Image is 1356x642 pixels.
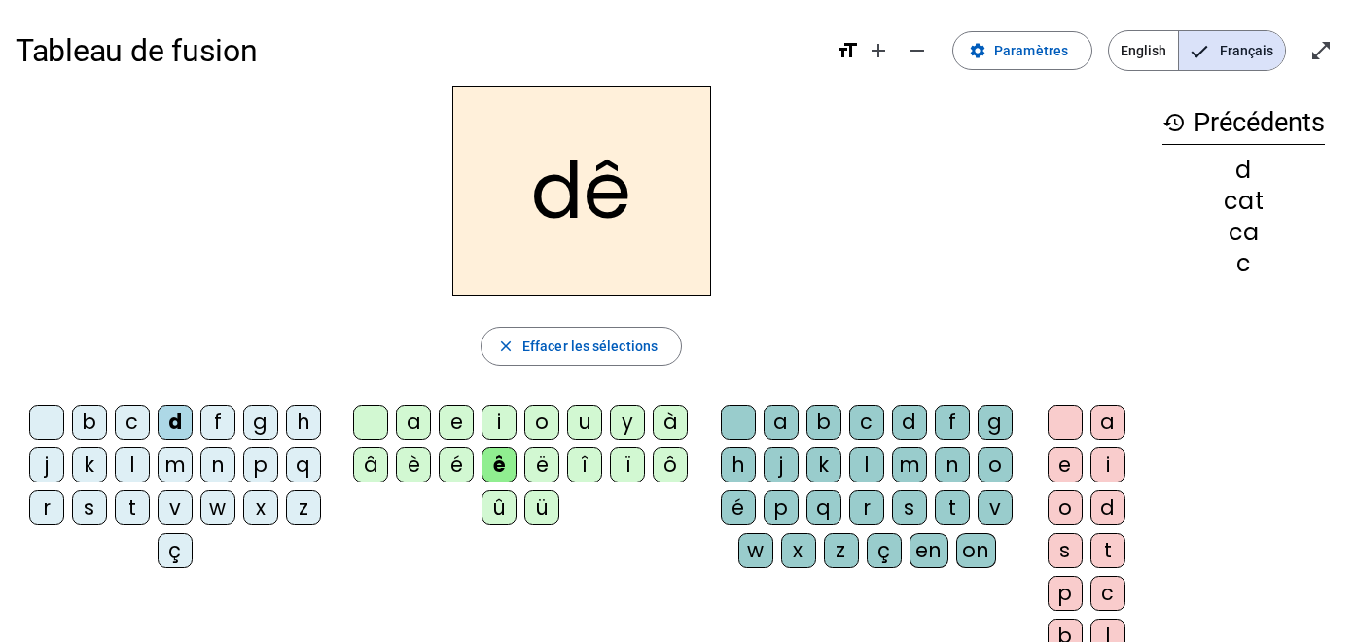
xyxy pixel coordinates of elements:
div: z [286,490,321,525]
div: w [200,490,235,525]
div: a [764,405,799,440]
div: g [978,405,1013,440]
div: b [806,405,841,440]
mat-icon: close [497,338,515,355]
div: q [806,490,841,525]
div: ê [482,447,517,482]
div: d [892,405,927,440]
div: c [115,405,150,440]
mat-icon: open_in_full [1309,39,1333,62]
div: w [738,533,773,568]
div: n [200,447,235,482]
div: on [956,533,996,568]
div: z [824,533,859,568]
div: c [1162,252,1325,275]
div: r [29,490,64,525]
div: k [72,447,107,482]
div: î [567,447,602,482]
div: o [524,405,559,440]
div: p [1048,576,1083,611]
div: d [1162,159,1325,182]
div: d [1090,490,1125,525]
div: p [764,490,799,525]
span: Français [1179,31,1285,70]
mat-icon: remove [906,39,929,62]
div: ç [867,533,902,568]
mat-icon: add [867,39,890,62]
div: k [806,447,841,482]
div: t [1090,533,1125,568]
div: è [396,447,431,482]
div: x [781,533,816,568]
div: x [243,490,278,525]
button: Effacer les sélections [481,327,682,366]
span: English [1109,31,1178,70]
div: é [439,447,474,482]
div: j [29,447,64,482]
div: â [353,447,388,482]
h1: Tableau de fusion [16,19,820,82]
div: à [653,405,688,440]
div: v [978,490,1013,525]
div: ë [524,447,559,482]
div: ca [1162,221,1325,244]
div: n [935,447,970,482]
div: ç [158,533,193,568]
div: e [1048,447,1083,482]
div: en [910,533,948,568]
div: o [1048,490,1083,525]
div: t [935,490,970,525]
div: s [1048,533,1083,568]
div: é [721,490,756,525]
div: l [115,447,150,482]
div: p [243,447,278,482]
div: c [849,405,884,440]
div: t [115,490,150,525]
div: m [158,447,193,482]
div: m [892,447,927,482]
div: i [1090,447,1125,482]
span: Effacer les sélections [522,335,658,358]
div: c [1090,576,1125,611]
h3: Précédents [1162,101,1325,145]
h2: dê [452,86,711,296]
mat-icon: format_size [836,39,859,62]
div: f [935,405,970,440]
div: o [978,447,1013,482]
mat-icon: settings [969,42,986,59]
div: cat [1162,190,1325,213]
div: e [439,405,474,440]
div: l [849,447,884,482]
div: q [286,447,321,482]
mat-icon: history [1162,111,1186,134]
div: v [158,490,193,525]
div: i [482,405,517,440]
div: b [72,405,107,440]
div: a [1090,405,1125,440]
button: Entrer en plein écran [1302,31,1340,70]
div: d [158,405,193,440]
span: Paramètres [994,39,1068,62]
div: ü [524,490,559,525]
div: j [764,447,799,482]
div: g [243,405,278,440]
button: Augmenter la taille de la police [859,31,898,70]
div: h [721,447,756,482]
mat-button-toggle-group: Language selection [1108,30,1286,71]
div: ô [653,447,688,482]
div: ï [610,447,645,482]
div: y [610,405,645,440]
button: Paramètres [952,31,1092,70]
div: û [482,490,517,525]
div: s [892,490,927,525]
div: a [396,405,431,440]
div: u [567,405,602,440]
button: Diminuer la taille de la police [898,31,937,70]
div: s [72,490,107,525]
div: h [286,405,321,440]
div: r [849,490,884,525]
div: f [200,405,235,440]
